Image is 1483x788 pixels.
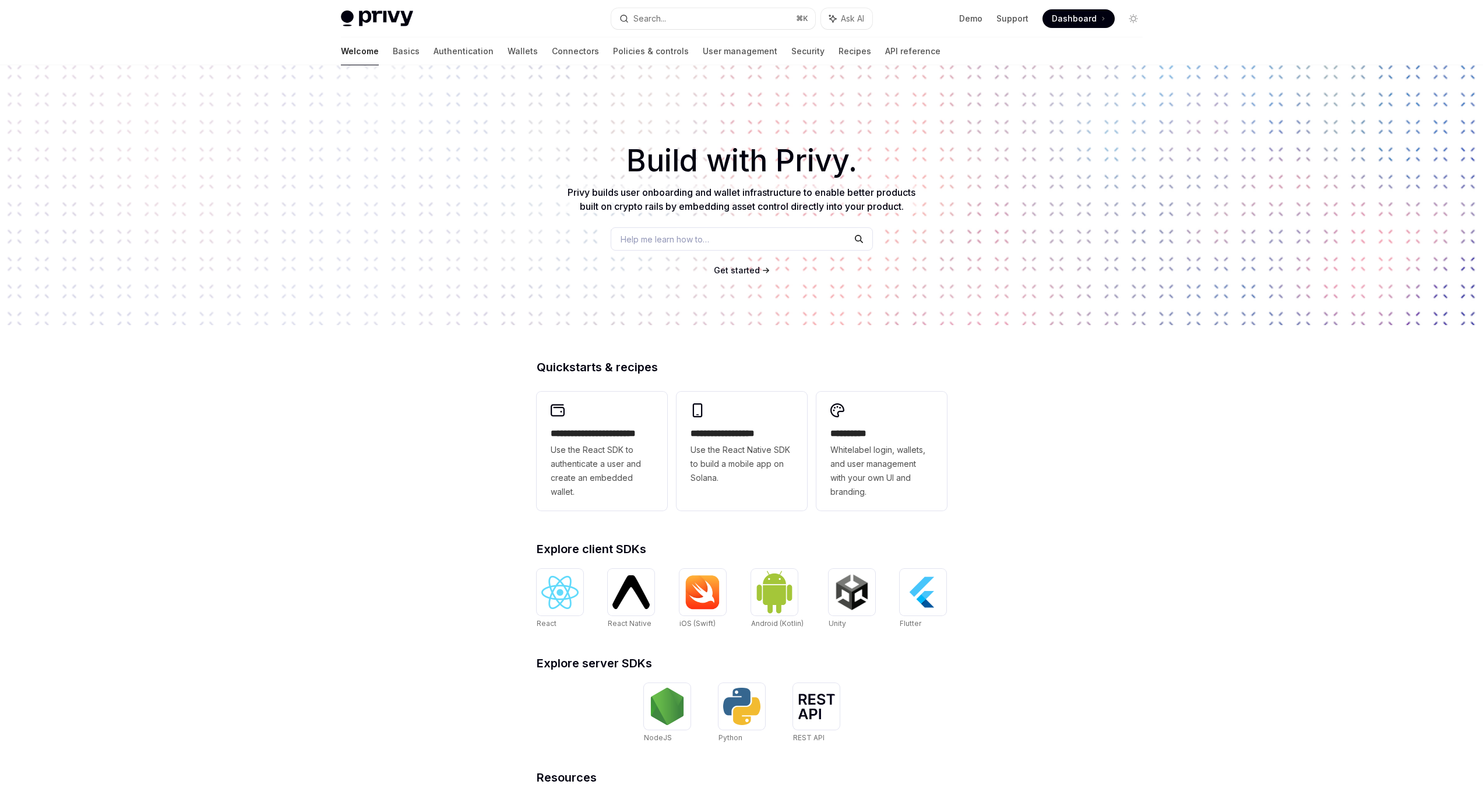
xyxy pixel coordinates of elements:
[649,688,686,725] img: NodeJS
[829,619,846,628] span: Unity
[793,733,825,742] span: REST API
[608,569,654,629] a: React NativeReact Native
[751,619,804,628] span: Android (Kotlin)
[959,13,982,24] a: Demo
[830,443,933,499] span: Whitelabel login, wallets, and user management with your own UI and branding.
[633,12,666,26] div: Search...
[718,683,765,744] a: PythonPython
[703,37,777,65] a: User management
[537,543,646,555] span: Explore client SDKs
[679,569,726,629] a: iOS (Swift)iOS (Swift)
[608,619,651,628] span: React Native
[537,772,597,783] span: Resources
[644,683,691,744] a: NodeJSNodeJS
[821,8,872,29] button: Ask AI
[798,694,835,719] img: REST API
[341,10,413,27] img: light logo
[718,733,742,742] span: Python
[434,37,494,65] a: Authentication
[626,150,857,171] span: Build with Privy.
[1042,9,1115,28] a: Dashboard
[833,574,871,611] img: Unity
[537,569,583,629] a: ReactReact
[508,37,538,65] a: Wallets
[816,392,947,511] a: **** *****Whitelabel login, wallets, and user management with your own UI and branding.
[612,575,650,608] img: React Native
[537,361,658,373] span: Quickstarts & recipes
[841,13,864,24] span: Ask AI
[679,619,716,628] span: iOS (Swift)
[684,575,721,610] img: iOS (Swift)
[793,683,840,744] a: REST APIREST API
[885,37,940,65] a: API reference
[537,657,652,669] span: Explore server SDKs
[537,619,556,628] span: React
[714,265,760,276] a: Get started
[341,37,379,65] a: Welcome
[393,37,420,65] a: Basics
[791,37,825,65] a: Security
[751,569,804,629] a: Android (Kotlin)Android (Kotlin)
[839,37,871,65] a: Recipes
[829,569,875,629] a: UnityUnity
[551,443,653,499] span: Use the React SDK to authenticate a user and create an embedded wallet.
[613,37,689,65] a: Policies & controls
[996,13,1028,24] a: Support
[552,37,599,65] a: Connectors
[677,392,807,511] a: **** **** **** ***Use the React Native SDK to build a mobile app on Solana.
[904,574,942,611] img: Flutter
[796,14,808,23] span: ⌘ K
[691,443,793,485] span: Use the React Native SDK to build a mobile app on Solana.
[568,187,915,212] span: Privy builds user onboarding and wallet infrastructure to enable better products built on crypto ...
[1052,13,1097,24] span: Dashboard
[1124,9,1143,28] button: Toggle dark mode
[723,688,760,725] img: Python
[611,8,815,29] button: Search...⌘K
[541,576,579,609] img: React
[756,570,793,614] img: Android (Kotlin)
[621,233,709,245] span: Help me learn how to…
[644,733,672,742] span: NodeJS
[714,265,760,275] span: Get started
[900,569,946,629] a: FlutterFlutter
[900,619,921,628] span: Flutter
